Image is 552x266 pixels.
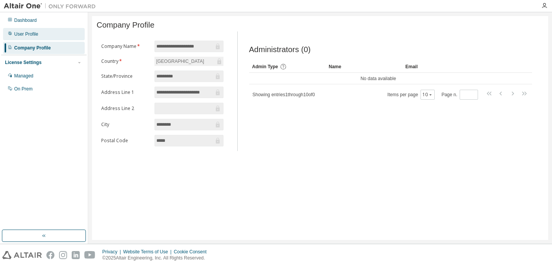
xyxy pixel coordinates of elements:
[84,251,95,259] img: youtube.svg
[101,138,150,144] label: Postal Code
[123,249,174,255] div: Website Terms of Use
[101,58,150,64] label: Country
[4,2,100,10] img: Altair One
[101,122,150,128] label: City
[388,90,435,100] span: Items per page
[14,17,37,23] div: Dashboard
[5,59,41,66] div: License Settings
[406,61,467,73] div: Email
[14,73,33,79] div: Managed
[2,251,42,259] img: altair_logo.svg
[14,45,51,51] div: Company Profile
[249,73,508,84] td: No data available
[101,73,150,79] label: State/Province
[442,90,478,100] span: Page n.
[329,61,399,73] div: Name
[101,43,150,49] label: Company Name
[253,92,315,97] span: Showing entries 1 through 10 of 0
[422,92,433,98] button: 10
[249,45,311,54] span: Administrators (0)
[14,86,33,92] div: On Prem
[155,57,205,66] div: [GEOGRAPHIC_DATA]
[101,89,150,95] label: Address Line 1
[101,105,150,112] label: Address Line 2
[102,249,123,255] div: Privacy
[97,21,154,30] span: Company Profile
[14,31,38,37] div: User Profile
[59,251,67,259] img: instagram.svg
[174,249,211,255] div: Cookie Consent
[154,57,223,66] div: [GEOGRAPHIC_DATA]
[252,64,278,69] span: Admin Type
[102,255,211,261] p: © 2025 Altair Engineering, Inc. All Rights Reserved.
[72,251,80,259] img: linkedin.svg
[46,251,54,259] img: facebook.svg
